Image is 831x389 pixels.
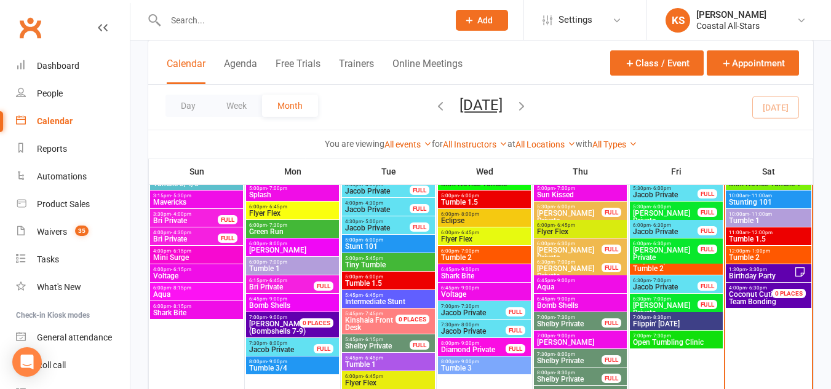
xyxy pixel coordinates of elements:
[167,58,205,84] button: Calendar
[698,189,717,198] div: FULL
[728,235,809,243] span: Tumble 1.5
[249,340,314,346] span: 7:30pm
[249,222,336,228] span: 6:00pm
[632,265,720,272] span: Tumble 2
[344,342,410,350] span: Shelby Private
[632,228,698,235] span: Jacob Private
[477,15,493,25] span: Add
[15,12,46,43] a: Clubworx
[506,307,525,316] div: FULL
[37,116,73,126] div: Calendar
[396,315,429,324] div: 0 PLACES
[728,285,787,291] span: 4:00pm
[153,230,218,235] span: 4:00pm
[456,10,508,31] button: Add
[632,315,720,320] span: 7:00pm
[536,315,602,320] span: 7:00pm
[440,230,528,235] span: 6:00pm
[696,20,766,31] div: Coastal All-Stars
[728,198,809,206] span: Stunting 101
[729,290,780,299] span: Coconut Cuties
[536,228,624,235] span: Flyer Flex
[632,333,720,339] span: 7:00pm
[171,304,191,309] span: - 8:15pm
[459,359,479,364] span: - 9:00pm
[249,364,336,372] span: Tumble 3/4
[610,50,704,76] button: Class / Event
[153,217,218,224] span: Bri Private
[153,248,241,254] span: 4:00pm
[536,278,624,283] span: 6:45pm
[37,360,66,370] div: Roll call
[632,204,698,210] span: 5:30pm
[440,309,506,316] span: Jacob Private
[245,159,341,184] th: Mon
[728,254,809,261] span: Tumble 2
[728,211,809,217] span: 10:00am
[344,355,432,361] span: 5:45pm
[249,191,336,198] span: Splash
[443,139,507,149] a: All Instructors
[37,199,90,209] div: Product Sales
[249,259,336,265] span: 6:00pm
[651,315,671,320] span: - 8:30pm
[267,359,287,364] span: - 9:00pm
[153,291,241,298] span: Aqua
[536,186,624,191] span: 5:00pm
[440,235,528,243] span: Flyer Flex
[555,278,575,283] span: - 9:00pm
[533,159,629,184] th: Thu
[37,254,59,264] div: Tasks
[171,267,191,272] span: - 6:15pm
[344,293,432,298] span: 5:45pm
[632,283,698,291] span: Jacob Private
[651,333,671,339] span: - 7:30pm
[363,274,383,280] span: - 6:00pm
[165,95,211,117] button: Day
[536,222,624,228] span: 6:00pm
[249,278,314,283] span: 6:15pm
[363,355,383,361] span: - 6:45pm
[507,139,515,149] strong: at
[344,182,410,187] span: 3:30pm
[392,58,463,84] button: Online Meetings
[153,211,218,217] span: 3:30pm
[267,315,287,320] span: - 9:00pm
[536,333,624,339] span: 7:00pm
[314,281,333,291] div: FULL
[459,304,479,309] span: - 7:30pm
[363,293,383,298] span: - 6:45pm
[459,211,479,217] span: - 8:00pm
[459,285,479,291] span: - 9:00pm
[440,198,528,206] span: Tumble 1.5
[249,315,314,320] span: 7:00pm
[602,374,621,383] div: FULL
[728,180,809,187] span: Mini Novice Tumble 1
[632,191,698,198] span: Jacob Private
[363,182,383,187] span: - 4:00pm
[440,217,528,224] span: Eclipse
[707,50,799,76] button: Appointment
[698,208,717,217] div: FULL
[344,237,432,243] span: 5:00pm
[651,186,671,191] span: - 6:00pm
[249,296,336,302] span: 6:45pm
[440,328,506,335] span: Jacob Private
[602,263,621,272] div: FULL
[249,246,336,254] span: [PERSON_NAME]
[218,234,237,243] div: FULL
[363,311,383,316] span: - 7:45pm
[267,222,287,228] span: - 7:30pm
[224,58,257,84] button: Agenda
[536,241,602,246] span: 6:00pm
[440,340,506,346] span: 8:00pm
[344,219,410,224] span: 4:30pm
[153,304,241,309] span: 6:00pm
[536,370,602,375] span: 8:00pm
[632,339,720,346] span: Open Tumbling Clinic
[171,211,191,217] span: - 4:00pm
[344,361,432,368] span: Tumble 1
[536,283,624,291] span: Aqua
[345,316,393,324] span: Kinshaia Front
[249,283,314,291] span: Bri Private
